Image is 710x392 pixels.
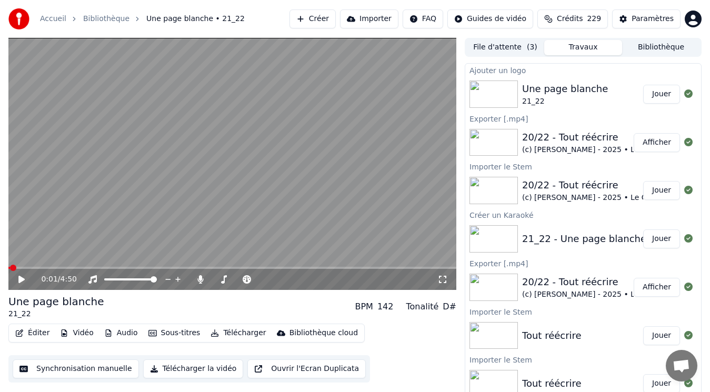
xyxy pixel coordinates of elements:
[643,181,680,200] button: Jouer
[289,9,336,28] button: Créer
[403,9,443,28] button: FAQ
[289,328,358,338] div: Bibliothèque cloud
[587,14,601,24] span: 229
[622,40,700,55] button: Bibliothèque
[465,257,701,269] div: Exporter [.mp4]
[41,274,57,285] span: 0:01
[466,40,544,55] button: File d'attente
[146,14,245,24] span: Une page blanche • 21_22
[340,9,398,28] button: Importer
[612,9,681,28] button: Paramètres
[11,326,54,340] button: Éditer
[143,359,244,378] button: Télécharger la vidéo
[465,112,701,125] div: Exporter [.mp4]
[634,278,680,297] button: Afficher
[83,14,129,24] a: Bibliothèque
[100,326,142,340] button: Audio
[527,42,537,53] span: ( 3 )
[247,359,366,378] button: Ouvrir l'Ecran Duplicata
[557,14,583,24] span: Crédits
[377,300,394,313] div: 142
[522,82,608,96] div: Une page blanche
[465,208,701,221] div: Créer un Karaoké
[56,326,97,340] button: Vidéo
[13,359,139,378] button: Synchronisation manuelle
[643,85,680,104] button: Jouer
[522,328,582,343] div: Tout réécrire
[632,14,674,24] div: Paramètres
[634,133,680,152] button: Afficher
[522,96,608,107] div: 21_22
[206,326,270,340] button: Télécharger
[522,376,582,391] div: Tout réécrire
[465,160,701,173] div: Importer le Stem
[465,64,701,76] div: Ajouter un logo
[8,294,104,309] div: Une page blanche
[447,9,533,28] button: Guides de vidéo
[443,300,456,313] div: D#
[643,326,680,345] button: Jouer
[61,274,77,285] span: 4:50
[8,8,29,29] img: youka
[544,40,622,55] button: Travaux
[40,14,245,24] nav: breadcrumb
[537,9,608,28] button: Crédits229
[406,300,438,313] div: Tonalité
[465,305,701,318] div: Importer le Stem
[643,229,680,248] button: Jouer
[41,274,66,285] div: /
[465,353,701,366] div: Importer le Stem
[666,350,697,381] div: Ouvrir le chat
[144,326,205,340] button: Sous-titres
[40,14,66,24] a: Accueil
[355,300,373,313] div: BPM
[8,309,104,319] div: 21_22
[522,232,646,246] div: 21_22 - Une page blanche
